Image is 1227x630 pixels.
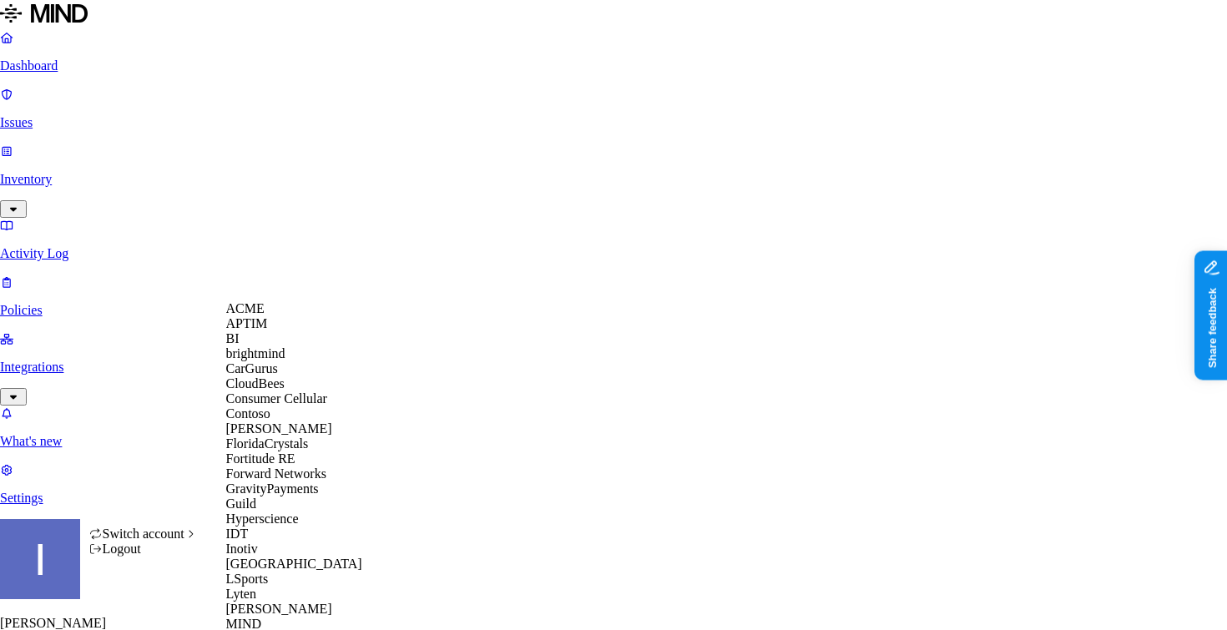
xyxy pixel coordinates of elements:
span: [GEOGRAPHIC_DATA] [226,557,362,571]
span: Inotiv [226,542,258,556]
span: GravityPayments [226,481,319,496]
span: Hyperscience [226,512,299,526]
span: brightmind [226,346,285,360]
span: LSports [226,572,269,586]
span: [PERSON_NAME] [226,421,332,436]
span: Lyten [226,587,256,601]
div: Logout [89,542,198,557]
span: APTIM [226,316,268,330]
span: FloridaCrystals [226,436,309,451]
span: IDT [226,527,249,541]
span: ACME [226,301,265,315]
span: Fortitude RE [226,451,295,466]
span: Guild [226,496,256,511]
span: Forward Networks [226,466,326,481]
span: CarGurus [226,361,278,375]
span: BI [226,331,240,345]
span: [PERSON_NAME] [226,602,332,616]
span: Contoso [226,406,270,421]
span: Consumer Cellular [226,391,327,406]
span: Switch account [103,527,184,541]
span: CloudBees [226,376,285,391]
